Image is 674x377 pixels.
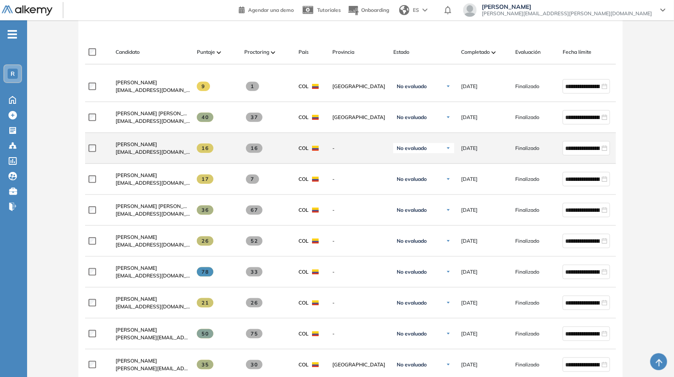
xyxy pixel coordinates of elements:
[515,330,539,338] span: Finalizado
[312,208,319,213] img: COL
[298,83,309,90] span: COL
[217,51,221,54] img: [missing "en.ARROW_ALT" translation]
[515,144,539,152] span: Finalizado
[246,267,262,277] span: 33
[397,361,427,368] span: No evaluado
[312,84,319,89] img: COL
[446,208,451,213] img: Ícono de flecha
[312,146,319,151] img: COL
[482,3,652,10] span: [PERSON_NAME]
[413,6,419,14] span: ES
[446,146,451,151] img: Ícono de flecha
[246,236,262,246] span: 52
[197,329,213,338] span: 50
[246,113,262,122] span: 37
[515,83,539,90] span: Finalizado
[116,327,157,333] span: [PERSON_NAME]
[116,172,190,179] a: [PERSON_NAME]
[461,48,490,56] span: Completado
[246,298,262,308] span: 26
[332,48,354,56] span: Provincia
[397,269,427,275] span: No evaluado
[515,268,539,276] span: Finalizado
[397,83,427,90] span: No evaluado
[197,205,213,215] span: 36
[239,4,294,14] a: Agendar una demo
[332,299,387,307] span: -
[116,365,190,372] span: [PERSON_NAME][EMAIL_ADDRESS][DOMAIN_NAME]
[461,175,478,183] span: [DATE]
[116,79,157,86] span: [PERSON_NAME]
[515,175,539,183] span: Finalizado
[446,362,451,367] img: Ícono de flecha
[332,206,387,214] span: -
[312,331,319,336] img: COL
[461,206,478,214] span: [DATE]
[116,172,157,178] span: [PERSON_NAME]
[461,114,478,121] span: [DATE]
[197,144,213,153] span: 16
[2,6,52,16] img: Logo
[515,114,539,121] span: Finalizado
[197,113,213,122] span: 40
[563,48,591,56] span: Fecha límite
[397,114,427,121] span: No evaluado
[332,144,387,152] span: -
[298,48,309,56] span: País
[246,205,262,215] span: 67
[312,115,319,120] img: COL
[298,361,309,369] span: COL
[116,79,190,86] a: [PERSON_NAME]
[8,33,17,35] i: -
[116,295,190,303] a: [PERSON_NAME]
[116,241,190,249] span: [EMAIL_ADDRESS][DOMAIN_NAME]
[246,144,262,153] span: 16
[397,207,427,213] span: No evaluado
[298,268,309,276] span: COL
[298,144,309,152] span: COL
[116,272,190,280] span: [EMAIL_ADDRESS][DOMAIN_NAME]
[515,361,539,369] span: Finalizado
[312,238,319,244] img: COL
[116,234,157,240] span: [PERSON_NAME]
[312,177,319,182] img: COL
[312,300,319,305] img: COL
[116,357,190,365] a: [PERSON_NAME]
[116,110,200,116] span: [PERSON_NAME] [PERSON_NAME]
[246,175,259,184] span: 7
[197,267,213,277] span: 78
[515,299,539,307] span: Finalizado
[298,237,309,245] span: COL
[399,5,409,15] img: world
[515,206,539,214] span: Finalizado
[332,361,387,369] span: [GEOGRAPHIC_DATA]
[482,10,652,17] span: [PERSON_NAME][EMAIL_ADDRESS][PERSON_NAME][DOMAIN_NAME]
[116,117,190,125] span: [EMAIL_ADDRESS][DOMAIN_NAME]
[393,48,409,56] span: Estado
[397,176,427,183] span: No evaluado
[246,329,262,338] span: 75
[116,334,190,341] span: [PERSON_NAME][EMAIL_ADDRESS][PERSON_NAME][DOMAIN_NAME]
[515,237,539,245] span: Finalizado
[446,331,451,336] img: Ícono de flecha
[116,264,190,272] a: [PERSON_NAME]
[197,48,215,56] span: Puntaje
[461,144,478,152] span: [DATE]
[397,299,427,306] span: No evaluado
[298,175,309,183] span: COL
[116,141,190,148] a: [PERSON_NAME]
[116,265,157,271] span: [PERSON_NAME]
[197,298,213,308] span: 21
[446,84,451,89] img: Ícono de flecha
[461,330,478,338] span: [DATE]
[244,48,269,56] span: Proctoring
[461,83,478,90] span: [DATE]
[116,179,190,187] span: [EMAIL_ADDRESS][DOMAIN_NAME]
[446,238,451,244] img: Ícono de flecha
[461,361,478,369] span: [DATE]
[312,269,319,274] img: COL
[11,70,15,77] span: R
[423,8,428,12] img: arrow
[116,148,190,156] span: [EMAIL_ADDRESS][DOMAIN_NAME]
[116,110,190,117] a: [PERSON_NAME] [PERSON_NAME]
